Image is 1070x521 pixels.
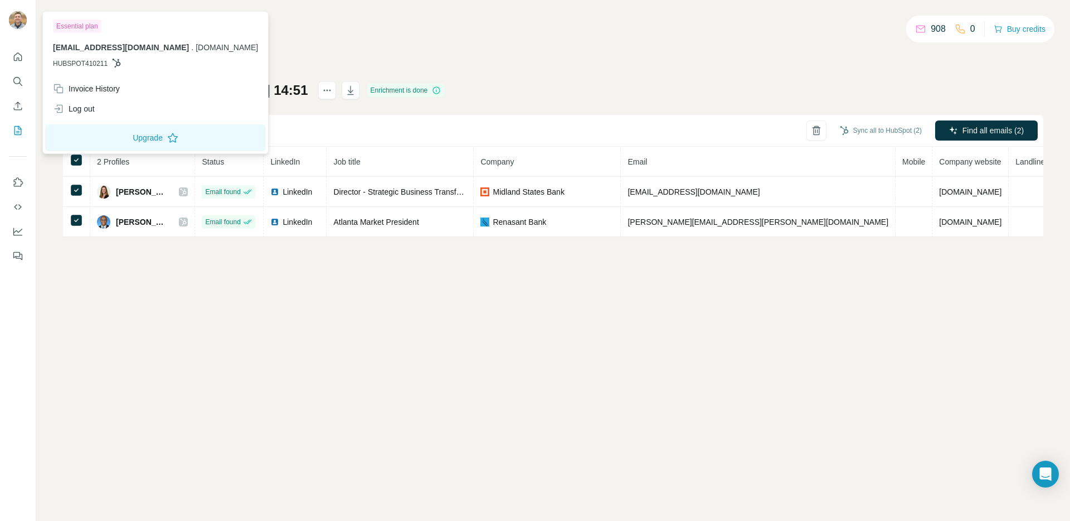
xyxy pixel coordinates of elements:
[9,47,27,67] button: Quick start
[9,172,27,192] button: Use Surfe on LinkedIn
[205,217,240,227] span: Email found
[9,96,27,116] button: Enrich CSV
[97,215,110,229] img: Avatar
[270,218,279,226] img: LinkedIn logo
[9,120,27,141] button: My lists
[931,22,946,36] p: 908
[116,216,168,228] span: [PERSON_NAME]
[270,157,300,166] span: LinkedIn
[9,71,27,91] button: Search
[53,83,120,94] div: Invoice History
[53,103,95,114] div: Log out
[994,21,1045,37] button: Buy credits
[493,216,546,228] span: Renasant Bank
[935,120,1038,141] button: Find all emails (2)
[205,187,240,197] span: Email found
[9,11,27,29] img: Avatar
[97,185,110,199] img: Avatar
[939,218,1001,226] span: [DOMAIN_NAME]
[9,197,27,217] button: Use Surfe API
[196,43,258,52] span: [DOMAIN_NAME]
[1032,461,1059,488] div: Open Intercom Messenger
[116,186,168,197] span: [PERSON_NAME]
[628,187,760,196] span: [EMAIL_ADDRESS][DOMAIN_NAME]
[902,157,925,166] span: Mobile
[939,157,1001,166] span: Company website
[270,187,279,196] img: LinkedIn logo
[97,157,129,166] span: 2 Profiles
[53,20,101,33] div: Essential plan
[53,59,108,69] span: HUBSPOT410211
[1015,157,1045,166] span: Landline
[9,246,27,266] button: Feedback
[480,187,489,196] img: company-logo
[9,221,27,242] button: Dashboard
[962,125,1024,136] span: Find all emails (2)
[191,43,193,52] span: .
[480,218,489,226] img: company-logo
[333,157,360,166] span: Job title
[832,122,930,139] button: Sync all to HubSpot (2)
[939,187,1001,196] span: [DOMAIN_NAME]
[333,187,487,196] span: Director - Strategic Business Transformation
[480,157,514,166] span: Company
[367,84,445,97] div: Enrichment is done
[283,186,312,197] span: LinkedIn
[628,157,647,166] span: Email
[318,81,336,99] button: actions
[970,22,975,36] p: 0
[628,218,888,226] span: [PERSON_NAME][EMAIL_ADDRESS][PERSON_NAME][DOMAIN_NAME]
[493,186,564,197] span: Midland States Bank
[283,216,312,228] span: LinkedIn
[202,157,224,166] span: Status
[333,218,419,226] span: Atlanta Market President
[53,43,189,52] span: [EMAIL_ADDRESS][DOMAIN_NAME]
[45,124,266,151] button: Upgrade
